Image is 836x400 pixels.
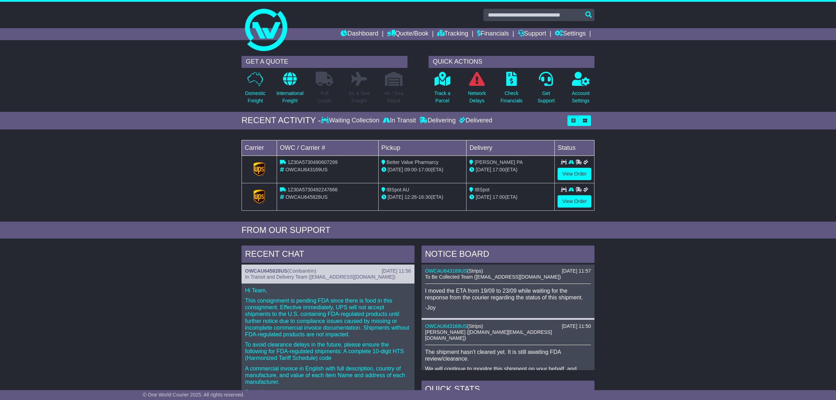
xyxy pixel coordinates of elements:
[493,194,505,200] span: 17:00
[425,349,591,362] p: The shipment hasn't cleared yet. It is still awaiting FDA review/clearance.
[378,140,467,155] td: Pickup
[245,341,411,362] p: To avoid clearance delays in the future, please ensure the following for FDA-regulated shipments:...
[467,140,555,155] td: Delivery
[405,167,417,172] span: 09:00
[388,167,403,172] span: [DATE]
[434,90,450,104] p: Track a Parcel
[388,194,403,200] span: [DATE]
[387,187,410,192] span: IBSpot AU
[469,323,482,329] span: Strips
[425,304,591,311] p: -Joy
[425,268,591,274] div: ( )
[245,268,411,274] div: ( )
[493,167,505,172] span: 17:00
[288,159,337,165] span: 1Z30A5730490607299
[341,28,378,40] a: Dashboard
[349,90,369,104] p: Air & Sea Freight
[476,167,491,172] span: [DATE]
[288,187,337,192] span: 1Z30A5730492247666
[242,140,277,155] td: Carrier
[321,117,381,125] div: Waiting Collection
[425,268,467,274] a: OWCAU643169US
[537,71,555,108] a: GetSupport
[387,159,439,165] span: Better Value Pharmarcy
[285,194,328,200] span: OWCAU645828US
[468,71,486,108] a: NetworkDelays
[382,268,411,274] div: [DATE] 11:56
[276,71,304,108] a: InternationalFreight
[245,297,411,338] p: This consignment is pending FDA since there is food in this consignment. Effective immediately, U...
[429,56,594,68] div: QUICK ACTIONS
[425,329,552,341] span: [PERSON_NAME] ([DOMAIN_NAME][EMAIL_ADDRESS][DOMAIN_NAME])
[422,381,594,400] div: Quick Stats
[475,187,489,192] span: IBSpot
[477,28,509,40] a: Financials
[425,323,591,329] div: ( )
[468,90,486,104] p: Network Delays
[418,117,457,125] div: Delivering
[285,167,328,172] span: OWCAU643169US
[381,193,464,201] div: - (ETA)
[518,28,546,40] a: Support
[242,246,414,265] div: RECENT CHAT
[434,71,451,108] a: Track aParcel
[381,166,464,173] div: - (ETA)
[500,71,523,108] a: CheckFinancials
[418,167,431,172] span: 17:00
[405,194,417,200] span: 12:26
[558,168,591,180] a: View Order
[384,90,403,104] p: Air / Sea Depot
[245,389,411,395] p: Regards,
[245,287,411,294] p: Hi Team,
[501,90,523,104] p: Check Financials
[316,90,333,104] p: Full Loads
[245,90,265,104] p: Domestic Freight
[572,90,590,104] p: Account Settings
[242,115,321,126] div: RECENT ACTIVITY -
[418,194,431,200] span: 16:30
[422,246,594,265] div: NOTICE BOARD
[245,365,411,386] p: A commercial invoice in English with full description, country of manufacture, and value of each ...
[562,268,591,274] div: [DATE] 11:57
[277,140,379,155] td: OWC / Carrier #
[469,166,552,173] div: (ETA)
[425,287,591,301] p: I moved the ETA from 19/09 to 23/09 while waiting for the response from the courier regarding the...
[555,140,594,155] td: Status
[562,323,591,329] div: [DATE] 11:50
[387,28,429,40] a: Quote/Book
[555,28,586,40] a: Settings
[289,268,314,274] span: Combantrin
[538,90,555,104] p: Get Support
[143,392,244,398] span: © One World Courier 2025. All rights reserved.
[558,195,591,208] a: View Order
[242,56,407,68] div: GET A QUOTE
[245,268,288,274] a: OWCAU645828US
[276,90,303,104] p: International Freight
[425,274,561,280] span: To Be Collected Team ([EMAIL_ADDRESS][DOMAIN_NAME])
[475,159,523,165] span: [PERSON_NAME] PA
[253,162,265,176] img: GetCarrierServiceLogo
[469,193,552,201] div: (ETA)
[476,194,491,200] span: [DATE]
[245,71,266,108] a: DomesticFreight
[245,274,396,280] span: In Transit and Delivery Team ([EMAIL_ADDRESS][DOMAIN_NAME])
[242,225,594,235] div: FROM OUR SUPPORT
[425,366,591,379] p: We will continue to monitor this shipment on your behalf, and update you when we receive any info...
[572,71,590,108] a: AccountSettings
[437,28,468,40] a: Tracking
[469,268,482,274] span: Strips
[425,323,467,329] a: OWCAU643169US
[253,190,265,204] img: GetCarrierServiceLogo
[457,117,492,125] div: Delivered
[381,117,418,125] div: In Transit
